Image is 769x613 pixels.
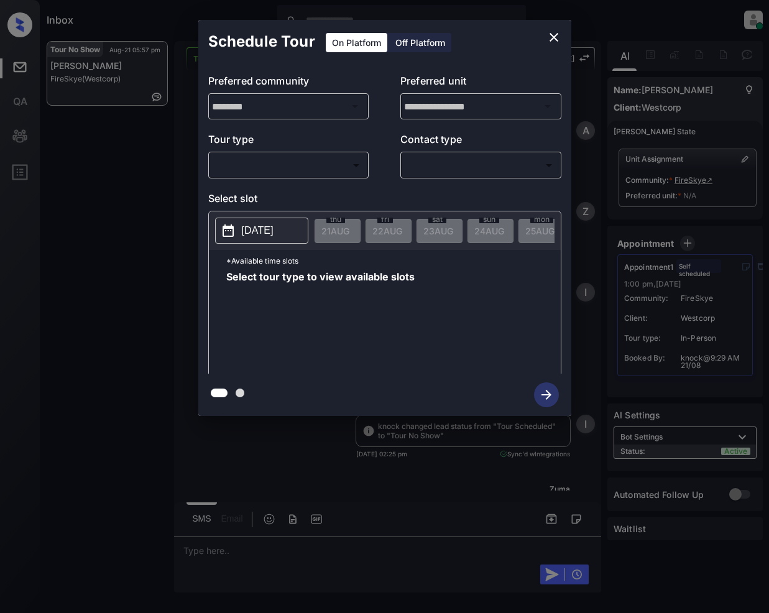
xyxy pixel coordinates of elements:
div: Off Platform [389,33,451,52]
button: close [541,25,566,50]
p: Contact type [400,132,561,152]
p: [DATE] [242,223,274,238]
h2: Schedule Tour [198,20,325,63]
p: Preferred unit [400,73,561,93]
div: On Platform [326,33,387,52]
p: Tour type [208,132,369,152]
span: Select tour type to view available slots [226,272,415,371]
p: Select slot [208,191,561,211]
p: Preferred community [208,73,369,93]
p: *Available time slots [226,250,561,272]
button: [DATE] [215,218,308,244]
